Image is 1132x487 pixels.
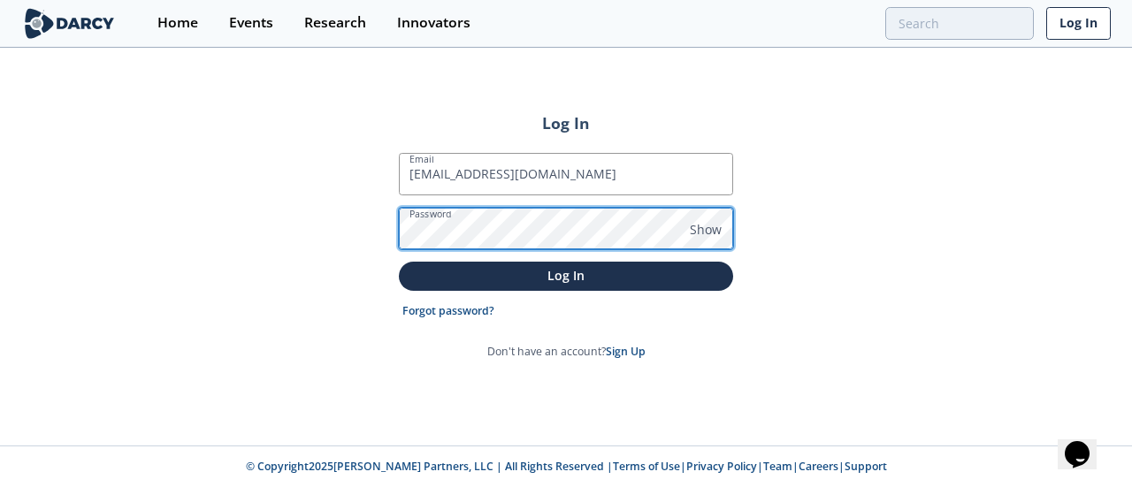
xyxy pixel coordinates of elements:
a: Careers [799,459,838,474]
a: Log In [1046,7,1111,40]
input: Advanced Search [885,7,1034,40]
p: Log In [411,266,721,285]
iframe: chat widget [1058,416,1114,469]
a: Forgot password? [402,303,494,319]
h2: Log In [399,111,733,134]
a: Sign Up [606,344,646,359]
p: © Copyright 2025 [PERSON_NAME] Partners, LLC | All Rights Reserved | | | | | [25,459,1107,475]
div: Events [229,16,273,30]
div: Home [157,16,198,30]
a: Terms of Use [613,459,680,474]
p: Don't have an account? [487,344,646,360]
label: Password [409,207,452,221]
div: Innovators [397,16,470,30]
a: Team [763,459,792,474]
a: Support [845,459,887,474]
label: Email [409,152,434,166]
img: logo-wide.svg [21,8,118,39]
button: Log In [399,262,733,291]
div: Research [304,16,366,30]
span: Show [690,220,722,239]
a: Privacy Policy [686,459,757,474]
